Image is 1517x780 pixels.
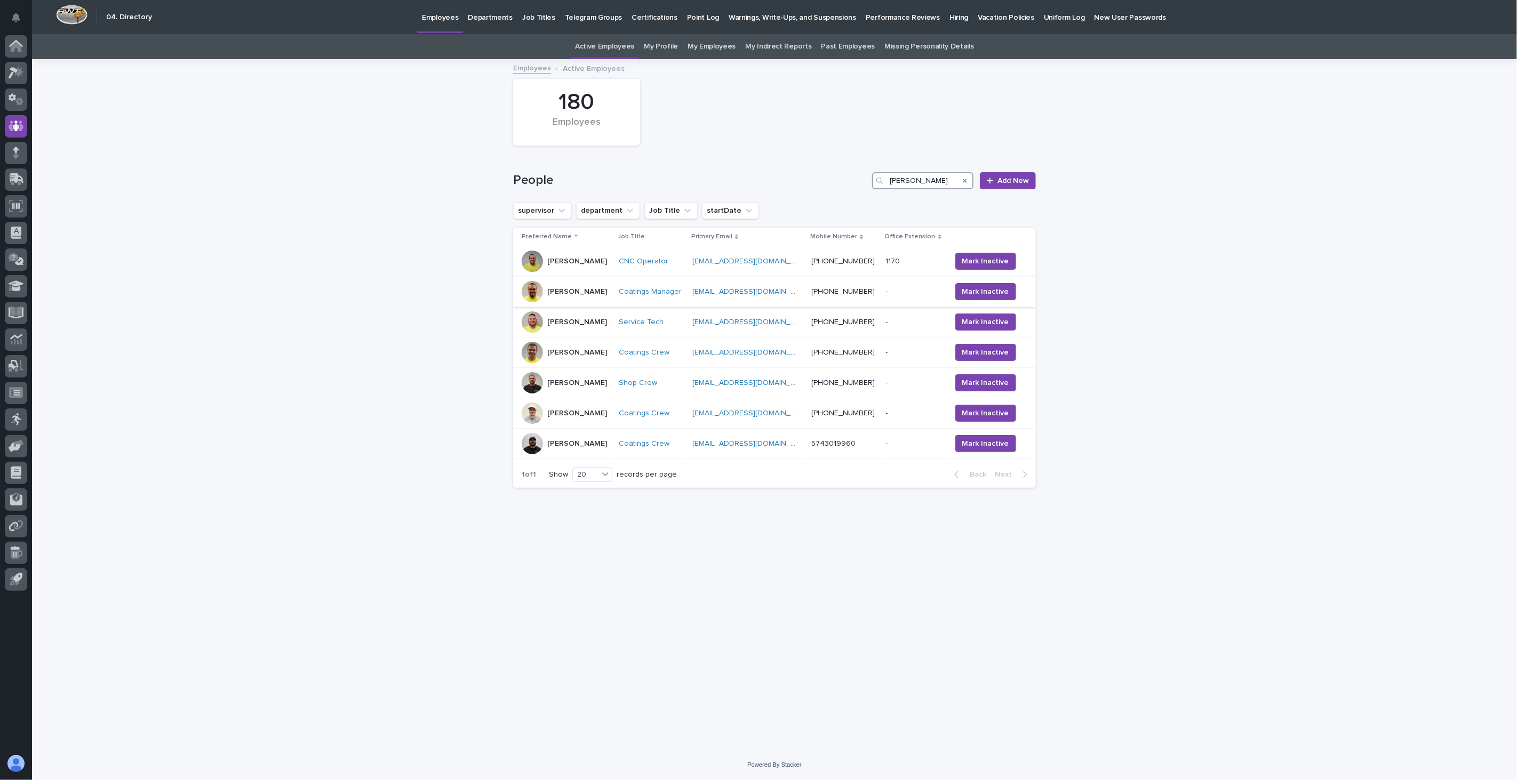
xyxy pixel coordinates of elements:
p: - [886,285,890,296]
a: Coatings Crew [619,439,669,448]
div: Employees [531,117,622,139]
span: Mark Inactive [962,317,1009,327]
span: Next [995,471,1018,478]
a: Add New [980,172,1036,189]
a: Past Employees [821,34,875,59]
a: CNC Operator [619,257,668,266]
h2: 04. Directory [106,13,152,22]
button: Job Title [644,202,698,219]
a: My Indirect Reports [745,34,811,59]
button: department [576,202,640,219]
a: My Employees [688,34,736,59]
a: Missing Personality Details [884,34,974,59]
p: Office Extension [885,231,936,243]
div: 20 [573,469,598,480]
a: Shop Crew [619,379,657,388]
tr: [PERSON_NAME]Coatings Crew [EMAIL_ADDRESS][DOMAIN_NAME] [PHONE_NUMBER]-- Mark Inactive [513,398,1036,429]
a: [PHONE_NUMBER] [811,258,875,265]
a: Active Employees [575,34,634,59]
tr: [PERSON_NAME]Coatings Crew [EMAIL_ADDRESS][DOMAIN_NAME] [PHONE_NUMBER]-- Mark Inactive [513,337,1036,368]
a: [PHONE_NUMBER] [811,288,875,295]
span: Mark Inactive [962,286,1009,297]
a: [EMAIL_ADDRESS][DOMAIN_NAME] [692,349,813,356]
p: Preferred Name [522,231,572,243]
a: [EMAIL_ADDRESS][DOMAIN_NAME] [692,379,813,387]
a: [PHONE_NUMBER] [811,409,875,417]
span: Add New [997,177,1029,184]
button: users-avatar [5,752,27,775]
p: [PERSON_NAME] [547,318,607,327]
p: [PERSON_NAME] [547,409,607,418]
div: Notifications [13,13,27,30]
a: [PHONE_NUMBER] [811,318,875,326]
img: Workspace Logo [56,5,87,25]
p: Primary Email [691,231,732,243]
p: [PERSON_NAME] [547,348,607,357]
p: - [886,346,890,357]
a: Service Tech [619,318,664,327]
span: Mark Inactive [962,256,1009,267]
a: [EMAIL_ADDRESS][DOMAIN_NAME] [692,318,813,326]
p: Show [549,470,568,479]
a: [EMAIL_ADDRESS][DOMAIN_NAME] [692,440,813,447]
button: Next [991,470,1036,479]
tr: [PERSON_NAME]CNC Operator [EMAIL_ADDRESS][DOMAIN_NAME] [PHONE_NUMBER]11701170 Mark Inactive [513,246,1036,277]
span: Back [963,471,986,478]
p: - [886,437,890,448]
p: Job Title [618,231,645,243]
tr: [PERSON_NAME]Shop Crew [EMAIL_ADDRESS][DOMAIN_NAME] [PHONE_NUMBER]-- Mark Inactive [513,368,1036,398]
p: records per page [617,470,677,479]
tr: [PERSON_NAME]Service Tech [EMAIL_ADDRESS][DOMAIN_NAME] [PHONE_NUMBER]-- Mark Inactive [513,307,1036,337]
button: Mark Inactive [955,374,1016,391]
a: Powered By Stacker [747,761,801,768]
button: Mark Inactive [955,283,1016,300]
p: - [886,376,890,388]
h1: People [513,173,868,188]
button: Back [946,470,991,479]
a: [EMAIL_ADDRESS][DOMAIN_NAME] [692,409,813,417]
a: [PHONE_NUMBER] [811,349,875,356]
a: My Profile [644,34,678,59]
button: Mark Inactive [955,253,1016,270]
span: Mark Inactive [962,347,1009,358]
p: [PERSON_NAME] [547,379,607,388]
div: 180 [531,89,622,116]
p: Active Employees [563,62,625,74]
button: startDate [702,202,759,219]
a: Employees [513,61,551,74]
button: Mark Inactive [955,344,1016,361]
p: [PERSON_NAME] [547,439,607,448]
a: Coatings Crew [619,409,669,418]
button: Mark Inactive [955,313,1016,331]
p: 1170 [886,255,903,266]
p: - [886,407,890,418]
p: 1 of 1 [513,462,545,488]
span: Mark Inactive [962,377,1009,388]
a: [PHONE_NUMBER] [811,379,875,387]
p: Mobile Number [810,231,857,243]
span: Mark Inactive [962,408,1009,419]
button: supervisor [513,202,572,219]
a: [EMAIL_ADDRESS][DOMAIN_NAME] [692,288,813,295]
a: 5743019960 [811,440,856,447]
button: Mark Inactive [955,435,1016,452]
p: - [886,316,890,327]
tr: [PERSON_NAME]Coatings Crew [EMAIL_ADDRESS][DOMAIN_NAME] 5743019960-- Mark Inactive [513,429,1036,459]
p: [PERSON_NAME] [547,257,607,266]
a: Coatings Manager [619,287,682,296]
p: [PERSON_NAME] [547,287,607,296]
button: Notifications [5,6,27,29]
a: [EMAIL_ADDRESS][DOMAIN_NAME] [692,258,813,265]
a: Coatings Crew [619,348,669,357]
span: Mark Inactive [962,438,1009,449]
tr: [PERSON_NAME]Coatings Manager [EMAIL_ADDRESS][DOMAIN_NAME] [PHONE_NUMBER]-- Mark Inactive [513,277,1036,307]
input: Search [872,172,973,189]
button: Mark Inactive [955,405,1016,422]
